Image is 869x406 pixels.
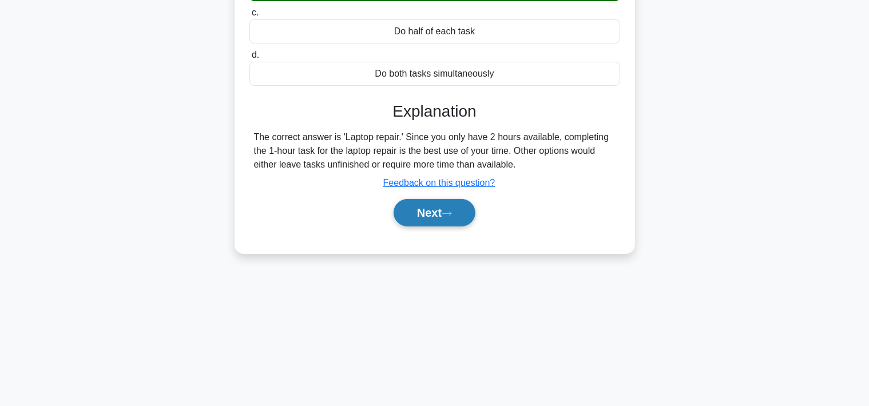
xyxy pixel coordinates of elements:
[256,102,613,121] h3: Explanation
[252,7,259,17] span: c.
[394,199,475,226] button: Next
[252,50,259,59] span: d.
[249,62,620,86] div: Do both tasks simultaneously
[254,130,616,172] div: The correct answer is 'Laptop repair.' Since you only have 2 hours available, completing the 1-ho...
[249,19,620,43] div: Do half of each task
[383,178,495,188] a: Feedback on this question?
